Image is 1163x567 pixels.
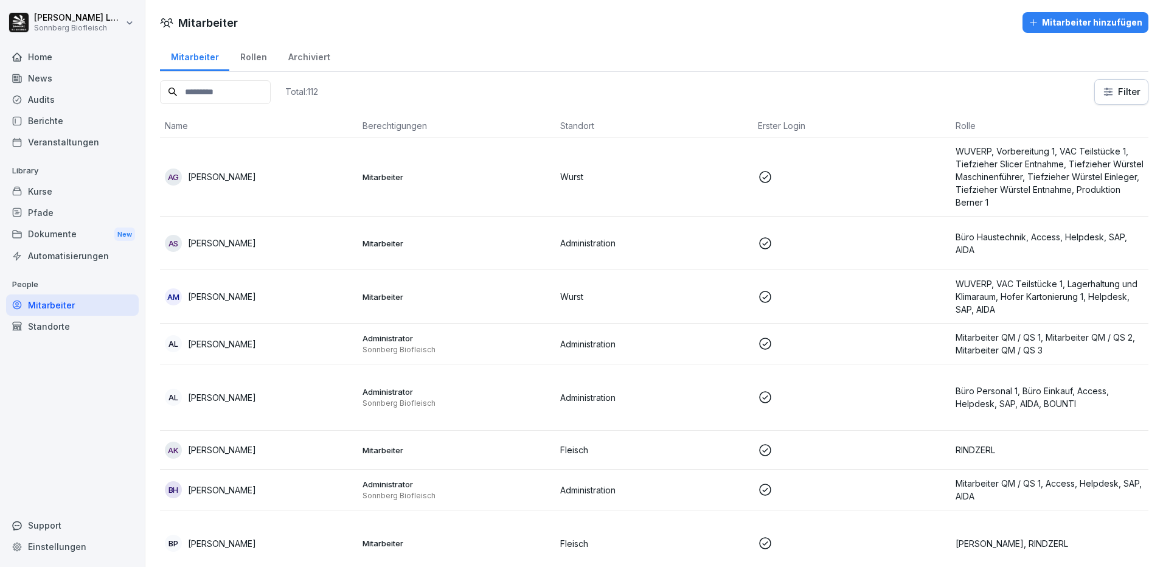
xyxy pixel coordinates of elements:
[363,333,550,344] p: Administrator
[956,477,1144,503] p: Mitarbeiter QM / QS 1, Access, Helpdesk, SAP, AIDA
[363,238,550,249] p: Mitarbeiter
[277,40,341,71] a: Archiviert
[6,515,139,536] div: Support
[6,245,139,266] a: Automatisierungen
[951,114,1148,137] th: Rolle
[6,131,139,153] a: Veranstaltungen
[560,338,748,350] p: Administration
[363,345,550,355] p: Sonnberg Biofleisch
[956,277,1144,316] p: WUVERP, VAC Teilstücke 1, Lagerhaltung und Klimaraum, Hofer Kartonierung 1, Helpdesk, SAP, AIDA
[560,290,748,303] p: Wurst
[560,444,748,456] p: Fleisch
[188,444,256,456] p: [PERSON_NAME]
[6,275,139,294] p: People
[1102,86,1140,98] div: Filter
[160,114,358,137] th: Name
[956,331,1144,357] p: Mitarbeiter QM / QS 1, Mitarbeiter QM / QS 2, Mitarbeiter QM / QS 3
[6,89,139,110] a: Audits
[188,290,256,303] p: [PERSON_NAME]
[165,389,182,406] div: AL
[165,288,182,305] div: AM
[753,114,951,137] th: Erster Login
[188,338,256,350] p: [PERSON_NAME]
[6,161,139,181] p: Library
[358,114,555,137] th: Berechtigungen
[956,444,1144,456] p: RINDZERL
[188,391,256,404] p: [PERSON_NAME]
[6,294,139,316] a: Mitarbeiter
[560,391,748,404] p: Administration
[363,538,550,549] p: Mitarbeiter
[1022,12,1148,33] button: Mitarbeiter hinzufügen
[6,181,139,202] a: Kurse
[6,110,139,131] a: Berichte
[363,172,550,183] p: Mitarbeiter
[363,386,550,397] p: Administrator
[114,228,135,242] div: New
[560,237,748,249] p: Administration
[165,535,182,552] div: BP
[188,484,256,496] p: [PERSON_NAME]
[165,335,182,352] div: AL
[956,384,1144,410] p: Büro Personal 1, Büro Einkauf, Access, Helpdesk, SAP, AIDA, BOUNTI
[165,481,182,498] div: BH
[34,13,123,23] p: [PERSON_NAME] Lumetsberger
[165,169,182,186] div: AG
[188,170,256,183] p: [PERSON_NAME]
[6,68,139,89] a: News
[6,223,139,246] a: DokumenteNew
[34,24,123,32] p: Sonnberg Biofleisch
[188,537,256,550] p: [PERSON_NAME]
[1095,80,1148,104] button: Filter
[956,537,1144,550] p: [PERSON_NAME], RINDZERL
[285,86,318,97] p: Total: 112
[363,291,550,302] p: Mitarbeiter
[6,46,139,68] a: Home
[560,537,748,550] p: Fleisch
[6,223,139,246] div: Dokumente
[363,491,550,501] p: Sonnberg Biofleisch
[188,237,256,249] p: [PERSON_NAME]
[363,479,550,490] p: Administrator
[6,536,139,557] a: Einstellungen
[6,202,139,223] a: Pfade
[363,445,550,456] p: Mitarbeiter
[165,235,182,252] div: AS
[160,40,229,71] a: Mitarbeiter
[6,316,139,337] a: Standorte
[165,442,182,459] div: AK
[1029,16,1142,29] div: Mitarbeiter hinzufügen
[363,398,550,408] p: Sonnberg Biofleisch
[555,114,753,137] th: Standort
[956,231,1144,256] p: Büro Haustechnik, Access, Helpdesk, SAP, AIDA
[956,145,1144,209] p: WUVERP, Vorbereitung 1, VAC Teilstücke 1, Tiefzieher Slicer Entnahme, Tiefzieher Würstel Maschine...
[178,15,238,31] h1: Mitarbeiter
[560,484,748,496] p: Administration
[229,40,277,71] a: Rollen
[560,170,748,183] p: Wurst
